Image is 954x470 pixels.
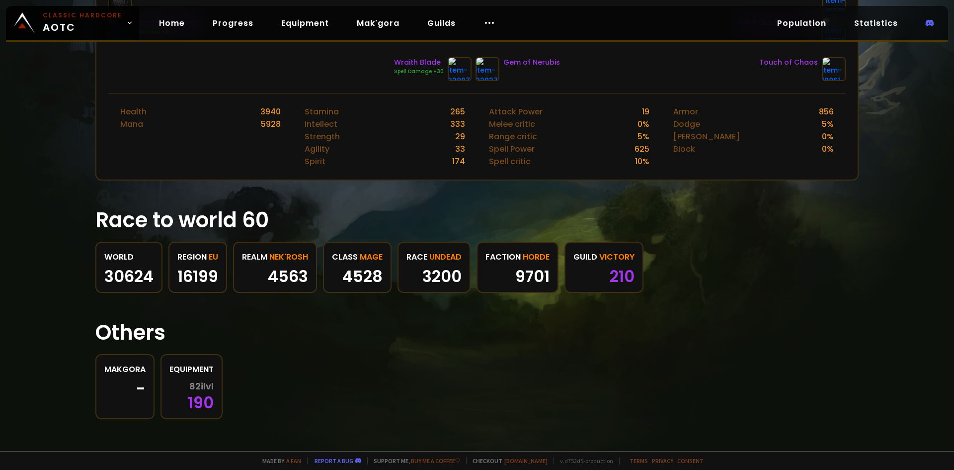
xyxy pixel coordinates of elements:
div: 174 [452,155,465,168]
a: Guilds [419,13,464,33]
span: Nek'Rosh [269,251,308,263]
div: race [406,251,462,263]
div: Agility [305,143,329,155]
img: item-22937 [476,57,499,81]
a: factionHorde9701 [477,242,558,293]
div: 19 [642,105,649,118]
span: AOTC [43,11,122,35]
div: Stamina [305,105,339,118]
div: Health [120,105,147,118]
a: Makgora- [95,354,155,419]
div: Armor [673,105,698,118]
div: 333 [450,118,465,130]
h1: Race to world 60 [95,204,859,236]
div: 3940 [260,105,281,118]
div: 0 % [822,143,834,155]
div: guild [573,251,635,263]
span: Undead [429,251,462,263]
div: World [104,251,154,263]
div: 190 [169,381,214,410]
span: Mage [360,251,383,263]
div: Range critic [489,130,537,143]
a: Consent [677,457,704,465]
div: 9701 [485,269,550,284]
div: Melee critic [489,118,535,130]
div: Dodge [673,118,700,130]
a: Population [769,13,834,33]
a: regionEU16199 [168,242,227,293]
div: 0 % [822,130,834,143]
a: Buy me a coffee [411,457,460,465]
div: Spell Power [489,143,535,155]
div: 5 % [637,130,649,143]
div: 16199 [177,269,218,284]
a: Report a bug [315,457,353,465]
div: [PERSON_NAME] [673,130,740,143]
div: Touch of Chaos [759,57,818,68]
div: Spirit [305,155,325,168]
div: realm [242,251,308,263]
span: Checkout [466,457,548,465]
a: World30624 [95,242,162,293]
div: Mana [120,118,143,130]
a: Privacy [652,457,673,465]
div: Block [673,143,695,155]
a: realmNek'Rosh4563 [233,242,317,293]
a: Mak'gora [349,13,407,33]
div: Attack Power [489,105,543,118]
a: [DOMAIN_NAME] [504,457,548,465]
div: faction [485,251,550,263]
span: EU [209,251,218,263]
img: item-22807 [448,57,472,81]
span: Victory [599,251,635,263]
div: 5928 [261,118,281,130]
div: 856 [819,105,834,118]
div: Gem of Nerubis [503,57,560,68]
div: Intellect [305,118,337,130]
a: Equipment [273,13,337,33]
div: Spell Damage +30 [394,68,444,76]
a: classMage4528 [323,242,392,293]
div: 29 [455,130,465,143]
div: - [104,381,146,396]
div: Makgora [104,363,146,376]
a: Statistics [846,13,906,33]
div: Strength [305,130,340,143]
a: a fan [286,457,301,465]
div: Equipment [169,363,214,376]
div: 10 % [635,155,649,168]
small: Classic Hardcore [43,11,122,20]
div: 265 [450,105,465,118]
div: 625 [635,143,649,155]
div: 5 % [822,118,834,130]
div: 30624 [104,269,154,284]
a: Terms [630,457,648,465]
div: 3200 [406,269,462,284]
div: 4528 [332,269,383,284]
a: Home [151,13,193,33]
div: 210 [573,269,635,284]
div: Spell critic [489,155,531,168]
div: region [177,251,218,263]
a: raceUndead3200 [397,242,471,293]
div: class [332,251,383,263]
h1: Others [95,317,859,348]
a: Equipment82ilvl190 [160,354,223,419]
span: Horde [523,251,550,263]
span: Support me, [367,457,460,465]
div: Wraith Blade [394,57,444,68]
img: item-19861 [822,57,846,81]
div: 33 [455,143,465,155]
span: Made by [256,457,301,465]
a: Classic HardcoreAOTC [6,6,139,40]
div: 0 % [637,118,649,130]
span: v. d752d5 - production [554,457,613,465]
div: 4563 [242,269,308,284]
a: Progress [205,13,261,33]
span: 82 ilvl [189,381,214,391]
